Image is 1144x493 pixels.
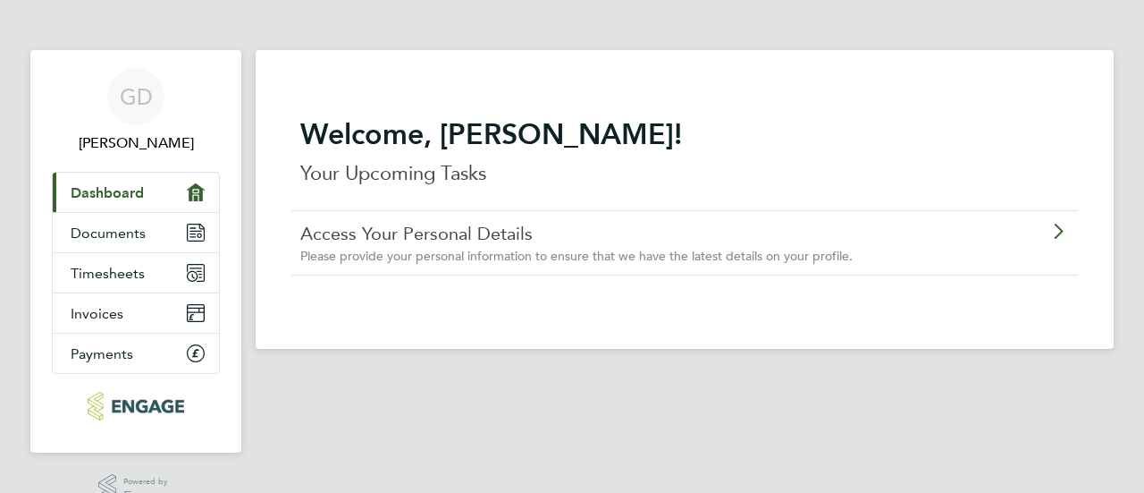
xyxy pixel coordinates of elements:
h2: Welcome, [PERSON_NAME]! [300,116,1069,152]
span: Gabriela Dimitrova [52,132,220,154]
span: Payments [71,345,133,362]
p: Your Upcoming Tasks [300,159,1069,188]
a: Invoices [53,293,219,333]
span: GD [120,85,153,108]
a: Access Your Personal Details [300,222,968,245]
span: Timesheets [71,265,145,282]
img: educationmattersgroup-logo-retina.png [88,392,183,421]
span: Documents [71,225,146,242]
a: Dashboard [53,173,219,212]
a: GD[PERSON_NAME] [52,68,220,154]
span: Dashboard [71,184,144,201]
a: Go to home page [52,392,220,421]
span: Please provide your personal information to ensure that we have the latest details on your profile. [300,248,853,264]
a: Timesheets [53,253,219,293]
a: Documents [53,213,219,252]
a: Payments [53,334,219,373]
span: Powered by [123,474,173,489]
span: Invoices [71,305,123,322]
nav: Main navigation [30,50,241,453]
